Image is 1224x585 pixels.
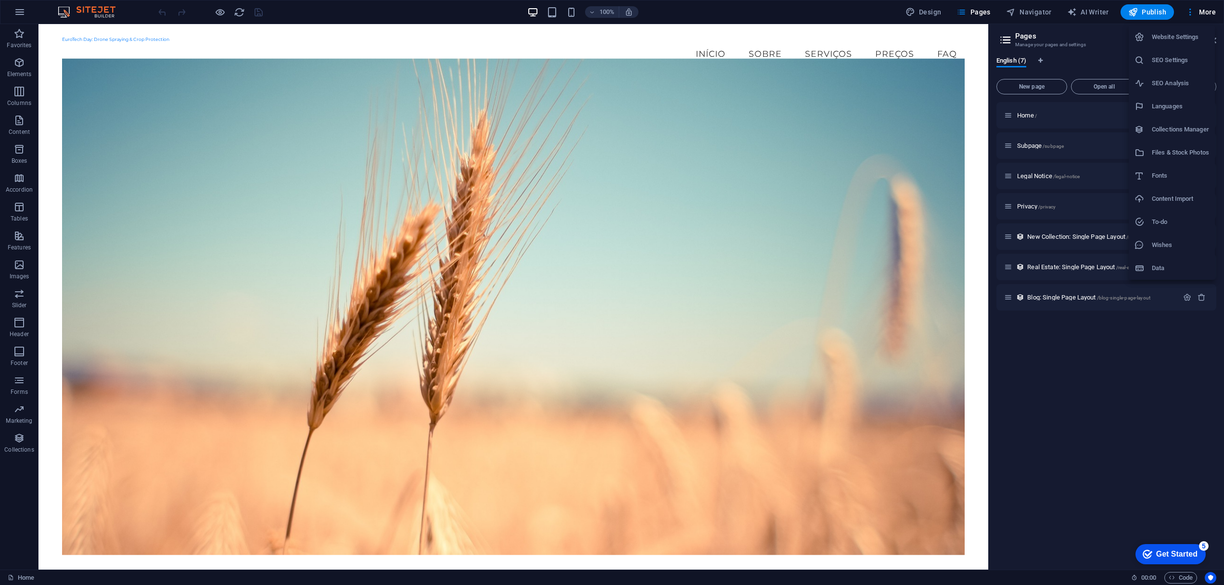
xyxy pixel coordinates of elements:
[1152,101,1209,112] h6: Languages
[71,2,81,12] div: 5
[1152,124,1209,135] h6: Collections Manager
[1152,170,1209,182] h6: Fonts
[1152,216,1209,228] h6: To-do
[1152,262,1209,274] h6: Data
[1152,54,1209,66] h6: SEO Settings
[1152,193,1209,205] h6: Content Import
[28,11,70,19] div: Get Started
[1152,31,1209,43] h6: Website Settings
[1152,147,1209,158] h6: Files & Stock Photos
[1152,78,1209,89] h6: SEO Analysis
[8,5,78,25] div: Get Started 5 items remaining, 0% complete
[1152,239,1209,251] h6: Wishes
